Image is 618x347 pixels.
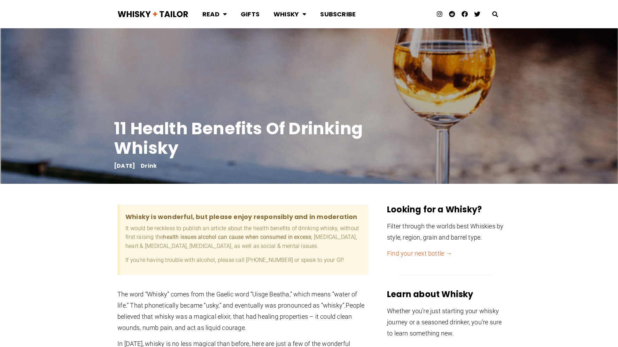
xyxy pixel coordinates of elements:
a: Whisky [266,5,313,23]
h3: Learn about Whisky [387,289,504,300]
p: It would be reckless to publish an article about the health benefits of drinking whisky, without ... [125,224,363,251]
img: Whisky + Tailor Logo [117,9,188,19]
p: People believed that whisky was a magical elixir, that had healing properties – it could clean wo... [117,289,368,333]
a: [DATE] [114,164,135,168]
h1: 11 Health Benefits Of Drinking Whisky [114,119,393,158]
h3: Looking for a Whisky? [387,204,504,215]
a: Drink [141,162,157,170]
p: Filter through the worlds best Whiskies by style, region, grain and barrel type. [387,221,504,243]
p: Whether you’re just starting your whisky journey or a seasoned drinker, you’re sure to learn some... [387,305,504,339]
a: Subscribe [313,5,363,23]
span: The word “Whisky” comes from the Gaelic word “Uisge Beatha,” which means “water of life.” That ph... [117,291,357,309]
a: Gifts [234,5,266,23]
b: health issues alcohol can cause when consumed in excess [163,234,311,240]
p: If you're having trouble with alcohol, please call [PHONE_NUMBER] or speak to your GP. [125,256,363,265]
span: Whisky is wonderful, but please enjoy responsibly and in moderation [125,210,363,224]
a: Read [195,5,234,23]
a: Find your next bottle → [387,250,452,257]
